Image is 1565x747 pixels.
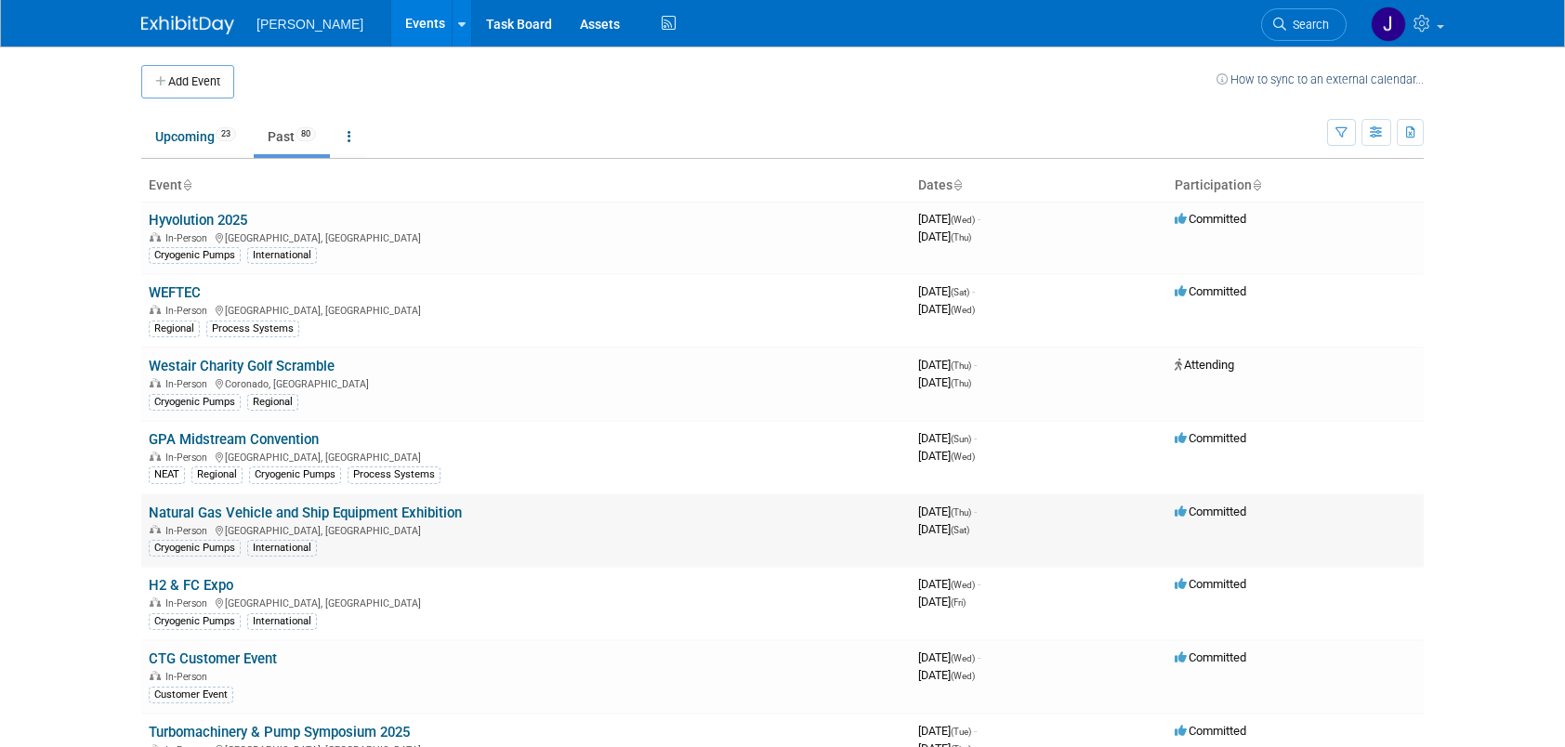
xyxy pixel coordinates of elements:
[1175,431,1246,445] span: Committed
[149,358,335,374] a: Westair Charity Golf Scramble
[149,613,241,630] div: Cryogenic Pumps
[149,284,201,301] a: WEFTEC
[1175,505,1246,518] span: Committed
[974,358,977,372] span: -
[247,247,317,264] div: International
[247,394,298,411] div: Regional
[216,127,236,141] span: 23
[1175,358,1234,372] span: Attending
[918,449,975,463] span: [DATE]
[1286,18,1329,32] span: Search
[911,170,1167,202] th: Dates
[951,215,975,225] span: (Wed)
[141,170,911,202] th: Event
[149,505,462,521] a: Natural Gas Vehicle and Ship Equipment Exhibition
[150,378,161,387] img: In-Person Event
[182,177,191,192] a: Sort by Event Name
[149,247,241,264] div: Cryogenic Pumps
[150,525,161,534] img: In-Person Event
[149,466,185,483] div: NEAT
[1167,170,1424,202] th: Participation
[254,119,330,154] a: Past80
[149,595,903,609] div: [GEOGRAPHIC_DATA], [GEOGRAPHIC_DATA]
[951,452,975,462] span: (Wed)
[918,375,971,389] span: [DATE]
[918,505,977,518] span: [DATE]
[978,577,980,591] span: -
[951,580,975,590] span: (Wed)
[918,229,971,243] span: [DATE]
[165,597,213,609] span: In-Person
[348,466,441,483] div: Process Systems
[141,119,250,154] a: Upcoming23
[165,525,213,537] span: In-Person
[150,597,161,607] img: In-Person Event
[165,378,213,390] span: In-Person
[150,305,161,314] img: In-Person Event
[951,507,971,518] span: (Thu)
[951,305,975,315] span: (Wed)
[1175,284,1246,298] span: Committed
[1175,650,1246,664] span: Committed
[918,284,975,298] span: [DATE]
[918,577,980,591] span: [DATE]
[951,597,966,608] span: (Fri)
[951,232,971,242] span: (Thu)
[1175,724,1246,738] span: Committed
[974,724,977,738] span: -
[951,360,971,371] span: (Thu)
[918,358,977,372] span: [DATE]
[918,522,969,536] span: [DATE]
[149,540,241,557] div: Cryogenic Pumps
[1252,177,1261,192] a: Sort by Participation Type
[149,449,903,464] div: [GEOGRAPHIC_DATA], [GEOGRAPHIC_DATA]
[165,232,213,244] span: In-Person
[951,671,975,681] span: (Wed)
[149,394,241,411] div: Cryogenic Pumps
[918,724,977,738] span: [DATE]
[149,431,319,448] a: GPA Midstream Convention
[165,671,213,683] span: In-Person
[1175,212,1246,226] span: Committed
[149,229,903,244] div: [GEOGRAPHIC_DATA], [GEOGRAPHIC_DATA]
[149,375,903,390] div: Coronado, [GEOGRAPHIC_DATA]
[978,212,980,226] span: -
[296,127,316,141] span: 80
[1261,8,1347,41] a: Search
[149,302,903,317] div: [GEOGRAPHIC_DATA], [GEOGRAPHIC_DATA]
[149,321,200,337] div: Regional
[165,452,213,464] span: In-Person
[249,466,341,483] div: Cryogenic Pumps
[918,302,975,316] span: [DATE]
[951,653,975,663] span: (Wed)
[953,177,962,192] a: Sort by Start Date
[150,452,161,461] img: In-Person Event
[918,668,975,682] span: [DATE]
[206,321,299,337] div: Process Systems
[974,431,977,445] span: -
[1216,72,1424,86] a: How to sync to an external calendar...
[951,378,971,388] span: (Thu)
[149,577,233,594] a: H2 & FC Expo
[951,287,969,297] span: (Sat)
[141,16,234,34] img: ExhibitDay
[150,232,161,242] img: In-Person Event
[978,650,980,664] span: -
[165,305,213,317] span: In-Person
[191,466,243,483] div: Regional
[247,540,317,557] div: International
[247,613,317,630] div: International
[918,431,977,445] span: [DATE]
[149,650,277,667] a: CTG Customer Event
[974,505,977,518] span: -
[951,525,969,535] span: (Sat)
[918,650,980,664] span: [DATE]
[150,671,161,680] img: In-Person Event
[972,284,975,298] span: -
[918,595,966,609] span: [DATE]
[951,434,971,444] span: (Sun)
[1371,7,1406,42] img: Jennifer Cheatham
[918,212,980,226] span: [DATE]
[149,212,247,229] a: Hyvolution 2025
[149,522,903,537] div: [GEOGRAPHIC_DATA], [GEOGRAPHIC_DATA]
